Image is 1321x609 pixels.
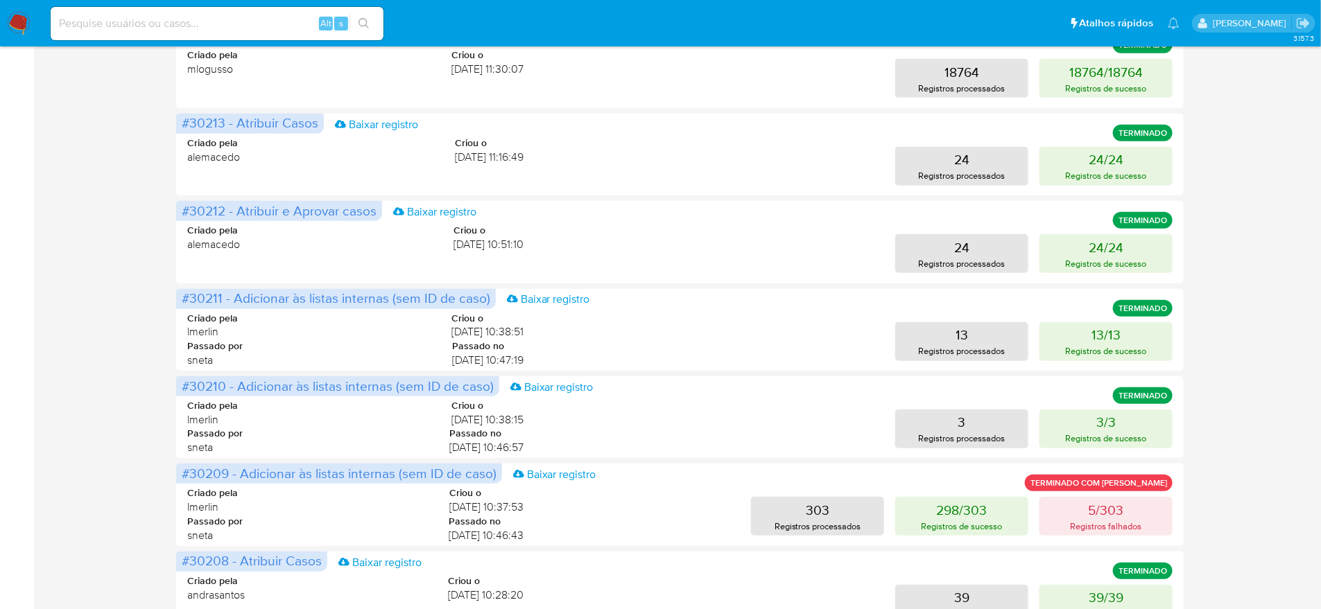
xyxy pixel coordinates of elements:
button: search-icon [349,14,378,33]
input: Pesquise usuários ou casos... [51,15,383,33]
span: Alt [320,17,331,30]
span: 3.157.3 [1293,33,1314,44]
a: Notificações [1168,17,1180,29]
a: Sair [1296,16,1311,30]
span: s [339,17,343,30]
p: matheus.lima@mercadopago.com.br [1213,17,1291,30]
span: Atalhos rápidos [1080,16,1154,30]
